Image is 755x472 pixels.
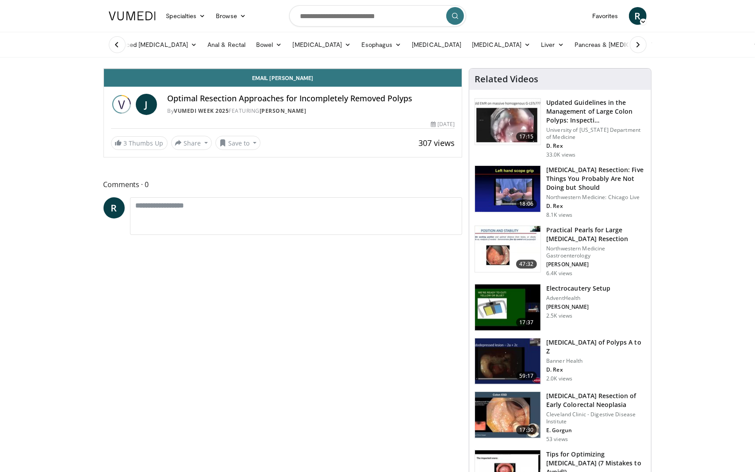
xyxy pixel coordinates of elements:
[546,375,572,382] p: 2.0K views
[516,426,537,434] span: 17:30
[103,36,203,54] a: Advanced [MEDICAL_DATA]
[516,372,537,380] span: 59:17
[475,284,540,330] img: fad971be-1e1b-4bee-8d31-3c0c22ccf592.150x105_q85_crop-smart_upscale.jpg
[475,391,646,443] a: 17:30 [MEDICAL_DATA] Resection of Early Colorectal Neoplasia Cleveland Clinic - Digestive Disease...
[546,211,572,219] p: 8.1K views
[475,226,646,277] a: 47:32 Practical Pearls for Large [MEDICAL_DATA] Resection Northwestern Medicine Gastroenterology ...
[161,7,211,25] a: Specialties
[356,36,407,54] a: Esophagus
[546,312,572,319] p: 2.5K views
[546,411,646,425] p: Cleveland Clinic - Digestive Disease Institute
[546,357,646,365] p: Banner Health
[546,194,646,201] p: Northwestern Medicine: Chicago Live
[546,203,646,210] p: D. Rex
[111,94,132,115] img: Vumedi Week 2025
[475,392,540,438] img: 2f3204fc-fe9c-4e55-bbc2-21ba8c8e5b61.150x105_q85_crop-smart_upscale.jpg
[418,138,455,148] span: 307 views
[546,303,610,311] p: [PERSON_NAME]
[289,5,466,27] input: Search topics, interventions
[546,98,646,125] h3: Updated Guidelines in the Management of Large Colon Polyps: Inspecti…
[546,165,646,192] h3: [MEDICAL_DATA] Resection: Five Things You Probably Are Not Doing but Should
[124,139,127,147] span: 3
[587,7,624,25] a: Favorites
[104,69,462,87] a: Email [PERSON_NAME]
[516,200,537,208] span: 18:06
[546,142,646,150] p: D. Rex
[211,7,251,25] a: Browse
[546,295,610,302] p: AdventHealth
[546,245,646,259] p: Northwestern Medicine Gastroenterology
[475,99,540,145] img: dfcfcb0d-b871-4e1a-9f0c-9f64970f7dd8.150x105_q85_crop-smart_upscale.jpg
[546,151,575,158] p: 33.0K views
[546,261,646,268] p: [PERSON_NAME]
[536,36,569,54] a: Liver
[287,36,356,54] a: [MEDICAL_DATA]
[629,7,647,25] a: R
[475,338,646,385] a: 59:17 [MEDICAL_DATA] of Polyps A to Z Banner Health D. Rex 2.0K views
[406,36,467,54] a: [MEDICAL_DATA]
[109,12,156,20] img: VuMedi Logo
[136,94,157,115] a: J
[103,197,125,219] a: R
[431,120,455,128] div: [DATE]
[475,338,540,384] img: bf168eeb-0ca8-416e-a810-04a26ed65824.150x105_q85_crop-smart_upscale.jpg
[251,36,287,54] a: Bowel
[516,318,537,327] span: 17:37
[546,391,646,409] h3: [MEDICAL_DATA] Resection of Early Colorectal Neoplasia
[467,36,536,54] a: [MEDICAL_DATA]
[516,260,537,269] span: 47:32
[215,136,261,150] button: Save to
[475,74,538,84] h4: Related Videos
[546,226,646,243] h3: Practical Pearls for Large [MEDICAL_DATA] Resection
[174,107,229,115] a: Vumedi Week 2025
[546,338,646,356] h3: [MEDICAL_DATA] of Polyps A to Z
[111,136,168,150] a: 3 Thumbs Up
[475,165,646,219] a: 18:06 [MEDICAL_DATA] Resection: Five Things You Probably Are Not Doing but Should Northwestern Me...
[168,94,455,104] h4: Optimal Resection Approaches for Incompletely Removed Polyps
[569,36,673,54] a: Pancreas & [MEDICAL_DATA]
[168,107,455,115] div: By FEATURING
[546,127,646,141] p: University of [US_STATE] Department of Medicine
[516,132,537,141] span: 17:15
[260,107,307,115] a: [PERSON_NAME]
[546,427,646,434] p: E. Gorgun
[546,284,610,293] h3: Electrocautery Setup
[475,284,646,331] a: 17:37 Electrocautery Setup AdventHealth [PERSON_NAME] 2.5K views
[103,179,463,190] span: Comments 0
[475,226,540,272] img: 0daeedfc-011e-4156-8487-34fa55861f89.150x105_q85_crop-smart_upscale.jpg
[546,436,568,443] p: 53 views
[475,98,646,158] a: 17:15 Updated Guidelines in the Management of Large Colon Polyps: Inspecti… University of [US_STA...
[546,270,572,277] p: 6.4K views
[546,366,646,373] p: D. Rex
[475,166,540,212] img: 264924ef-8041-41fd-95c4-78b943f1e5b5.150x105_q85_crop-smart_upscale.jpg
[171,136,212,150] button: Share
[202,36,251,54] a: Anal & Rectal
